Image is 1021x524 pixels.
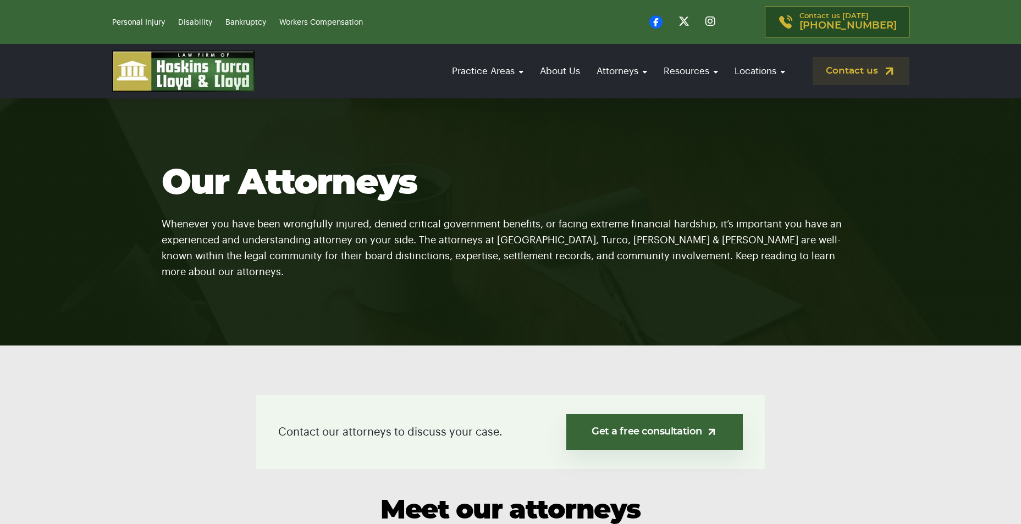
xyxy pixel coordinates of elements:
a: Practice Areas [446,55,529,87]
a: Get a free consultation [566,414,743,450]
a: Workers Compensation [279,19,363,26]
span: [PHONE_NUMBER] [799,20,897,31]
a: Personal Injury [112,19,165,26]
div: Contact our attorneys to discuss your case. [256,395,765,469]
h1: Our Attorneys [162,164,860,203]
p: Whenever you have been wrongfully injured, denied critical government benefits, or facing extreme... [162,203,860,280]
a: Attorneys [591,55,653,87]
a: About Us [534,55,586,87]
a: Resources [658,55,724,87]
a: Disability [178,19,212,26]
img: arrow-up-right-light.svg [706,426,718,438]
img: logo [112,51,255,92]
a: Locations [729,55,791,87]
a: Contact us [DATE][PHONE_NUMBER] [765,7,909,37]
a: Bankruptcy [225,19,266,26]
a: Contact us [813,57,909,85]
p: Contact us [DATE] [799,13,897,31]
